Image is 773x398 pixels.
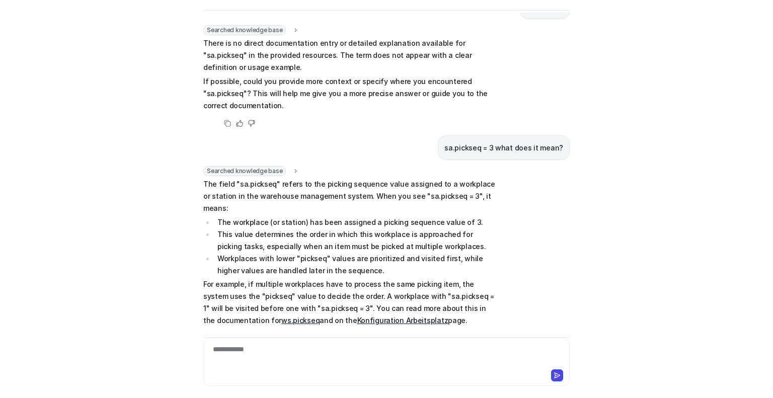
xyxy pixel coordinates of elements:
[203,25,286,35] span: Searched knowledge base
[281,316,320,325] a: ws.pickseq
[357,316,448,325] a: Konfiguration Arbeitsplatz
[214,253,498,277] li: Workplaces with lower "pickseq" values are prioritized and visited first, while higher values are...
[203,166,286,176] span: Searched knowledge base
[444,142,563,154] p: sa.pickseq = 3 what does it mean?
[203,75,498,112] p: If possible, could you provide more context or specify where you encountered "sa.pickseq"? This w...
[203,278,498,327] p: For example, if multiple workplaces have to process the same picking item, the system uses the "p...
[214,216,498,228] li: The workplace (or station) has been assigned a picking sequence value of 3.
[203,37,498,73] p: There is no direct documentation entry or detailed explanation available for "sa.pickseq" in the ...
[203,178,498,214] p: The field "sa.pickseq" refers to the picking sequence value assigned to a workplace or station in...
[214,228,498,253] li: This value determines the order in which this workplace is approached for picking tasks, especial...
